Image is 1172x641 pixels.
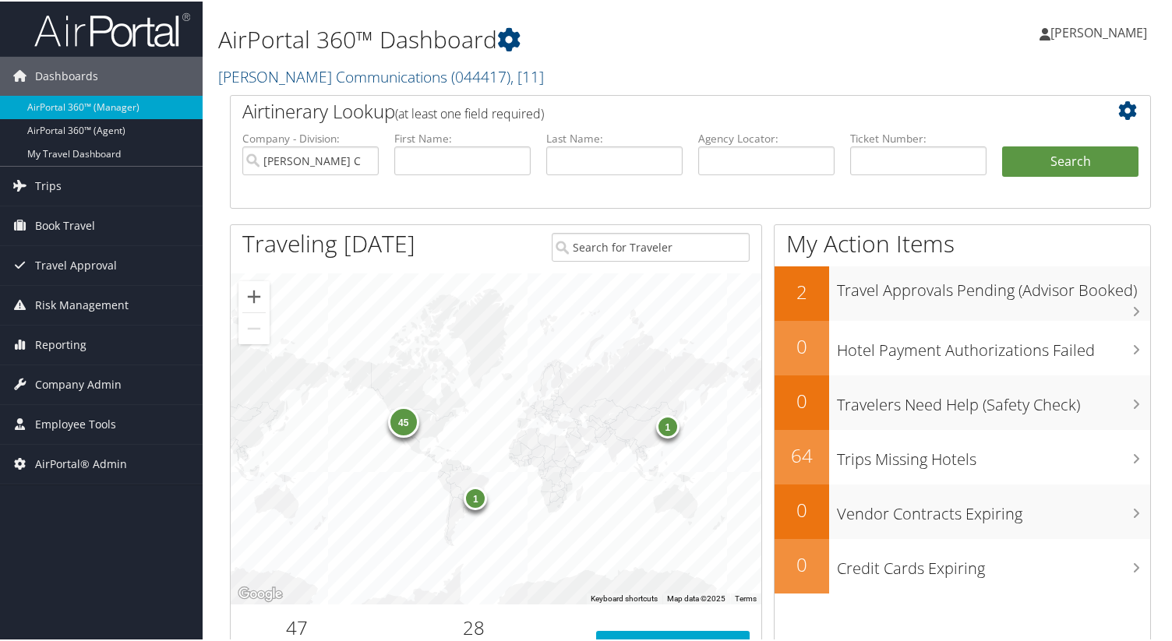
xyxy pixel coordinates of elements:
[35,364,122,403] span: Company Admin
[35,55,98,94] span: Dashboards
[242,613,351,639] h2: 47
[242,129,379,145] label: Company - Division:
[837,330,1150,360] h3: Hotel Payment Authorizations Failed
[837,548,1150,578] h3: Credit Cards Expiring
[35,165,62,204] span: Trips
[35,403,116,442] span: Employee Tools
[35,205,95,244] span: Book Travel
[775,265,1150,319] a: 2Travel Approvals Pending (Advisor Booked)
[837,494,1150,523] h3: Vendor Contracts Expiring
[35,284,129,323] span: Risk Management
[1002,145,1138,176] button: Search
[735,593,757,601] a: Terms (opens in new tab)
[837,270,1150,300] h3: Travel Approvals Pending (Advisor Booked)
[591,592,658,603] button: Keyboard shortcuts
[775,441,829,467] h2: 64
[238,280,270,311] button: Zoom in
[235,583,286,603] img: Google
[775,537,1150,592] a: 0Credit Cards Expiring
[775,483,1150,537] a: 0Vendor Contracts Expiring
[775,495,829,522] h2: 0
[546,129,683,145] label: Last Name:
[775,386,829,413] h2: 0
[698,129,835,145] label: Agency Locator:
[510,65,544,86] span: , [ 11 ]
[464,485,487,509] div: 1
[552,231,750,260] input: Search for Traveler
[242,97,1062,123] h2: Airtinerary Lookup
[235,583,286,603] a: Open this area in Google Maps (opens a new window)
[394,129,531,145] label: First Name:
[775,428,1150,483] a: 64Trips Missing Hotels
[218,22,848,55] h1: AirPortal 360™ Dashboard
[35,324,86,363] span: Reporting
[34,10,190,47] img: airportal-logo.png
[775,319,1150,374] a: 0Hotel Payment Authorizations Failed
[395,104,544,121] span: (at least one field required)
[375,613,573,639] h2: 28
[242,226,415,259] h1: Traveling [DATE]
[667,593,725,601] span: Map data ©2025
[850,129,987,145] label: Ticket Number:
[238,312,270,343] button: Zoom out
[655,414,679,437] div: 1
[775,226,1150,259] h1: My Action Items
[775,277,829,304] h2: 2
[387,405,418,436] div: 45
[451,65,510,86] span: ( 044417 )
[837,385,1150,414] h3: Travelers Need Help (Safety Check)
[775,332,829,358] h2: 0
[218,65,544,86] a: [PERSON_NAME] Communications
[1050,23,1147,40] span: [PERSON_NAME]
[1040,8,1163,55] a: [PERSON_NAME]
[35,245,117,284] span: Travel Approval
[775,550,829,576] h2: 0
[775,374,1150,428] a: 0Travelers Need Help (Safety Check)
[35,443,127,482] span: AirPortal® Admin
[837,439,1150,469] h3: Trips Missing Hotels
